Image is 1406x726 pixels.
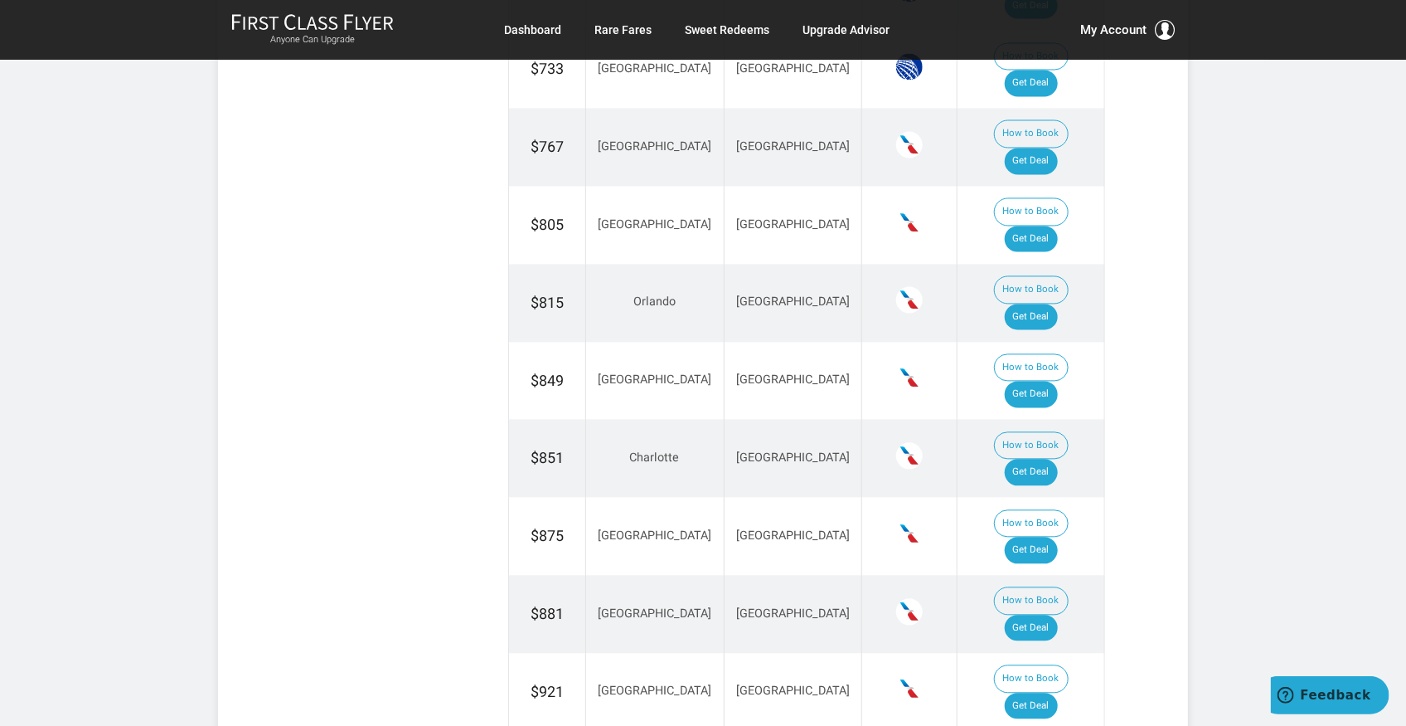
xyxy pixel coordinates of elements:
[736,529,850,543] span: [GEOGRAPHIC_DATA]
[1005,616,1058,642] a: Get Deal
[896,210,923,236] span: American Airlines
[231,13,394,46] a: First Class FlyerAnyone Can Upgrade
[994,276,1069,305] button: How to Book
[1005,460,1058,486] a: Get Deal
[531,295,564,312] span: $815
[1080,20,1147,40] span: My Account
[994,120,1069,149] button: How to Book
[736,685,850,699] span: [GEOGRAPHIC_DATA]
[994,587,1069,616] button: How to Book
[1005,71,1058,97] a: Get Deal
[896,676,923,703] span: American Airlines
[531,450,564,467] span: $851
[504,15,561,45] a: Dashboard
[231,13,394,31] img: First Class Flyer
[598,607,711,621] span: [GEOGRAPHIC_DATA]
[1080,20,1175,40] button: My Account
[736,373,850,387] span: [GEOGRAPHIC_DATA]
[896,521,923,548] span: American Airlines
[594,15,652,45] a: Rare Fares
[598,62,711,76] span: [GEOGRAPHIC_DATA]
[896,443,923,470] span: American Airlines
[1005,227,1058,253] a: Get Deal
[531,139,564,156] span: $767
[994,354,1069,382] button: How to Book
[1271,676,1389,718] iframe: Opens a widget where you can find more information
[896,132,923,158] span: American Airlines
[598,140,711,154] span: [GEOGRAPHIC_DATA]
[531,606,564,623] span: $881
[896,365,923,392] span: American Airlines
[598,685,711,699] span: [GEOGRAPHIC_DATA]
[1005,538,1058,564] a: Get Deal
[736,451,850,465] span: [GEOGRAPHIC_DATA]
[896,54,923,80] span: United
[736,607,850,621] span: [GEOGRAPHIC_DATA]
[736,218,850,232] span: [GEOGRAPHIC_DATA]
[531,528,564,545] span: $875
[630,451,680,465] span: Charlotte
[531,217,564,234] span: $805
[1005,382,1058,408] a: Get Deal
[531,684,564,701] span: $921
[994,665,1069,694] button: How to Book
[531,61,564,78] span: $733
[896,287,923,314] span: American Airlines
[736,62,850,76] span: [GEOGRAPHIC_DATA]
[598,529,711,543] span: [GEOGRAPHIC_DATA]
[1005,305,1058,331] a: Get Deal
[994,432,1069,460] button: How to Book
[633,295,676,309] span: Orlando
[994,510,1069,538] button: How to Book
[1005,149,1058,175] a: Get Deal
[896,599,923,626] span: American Airlines
[1005,694,1058,720] a: Get Deal
[231,34,394,46] small: Anyone Can Upgrade
[685,15,769,45] a: Sweet Redeems
[736,140,850,154] span: [GEOGRAPHIC_DATA]
[598,373,711,387] span: [GEOGRAPHIC_DATA]
[736,295,850,309] span: [GEOGRAPHIC_DATA]
[531,373,564,390] span: $849
[598,218,711,232] span: [GEOGRAPHIC_DATA]
[994,198,1069,227] button: How to Book
[802,15,890,45] a: Upgrade Advisor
